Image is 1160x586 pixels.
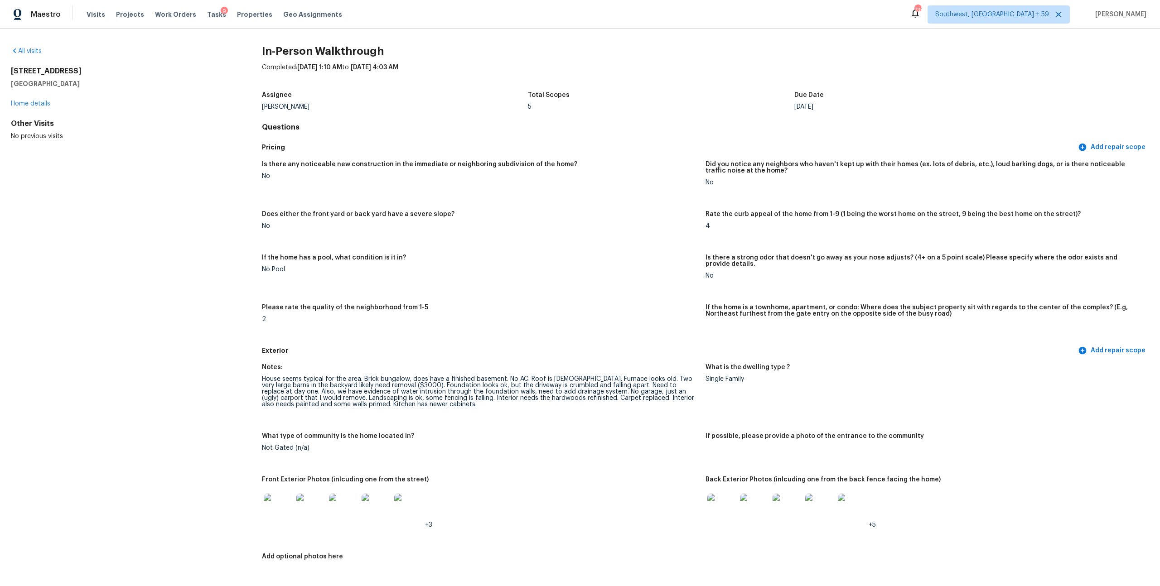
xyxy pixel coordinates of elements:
h5: Did you notice any neighbors who haven't kept up with their homes (ex. lots of debris, etc.), lou... [706,161,1142,174]
button: Add repair scope [1076,139,1149,156]
h5: Total Scopes [528,92,570,98]
h5: What is the dwelling type ? [706,364,790,370]
h5: Add optional photos here [262,553,343,560]
a: Home details [11,101,50,107]
h5: Notes: [262,364,283,370]
div: No [262,173,698,179]
div: 4 [706,223,1142,229]
h5: What type of community is the home located in? [262,433,414,439]
h5: Is there a strong odor that doesn't go away as your nose adjusts? (4+ on a 5 point scale) Please ... [706,255,1142,267]
div: 735 [914,5,921,14]
h5: Due Date [794,92,824,98]
div: [DATE] [794,104,1061,110]
div: House seems typical for the area. Brick bungalow, does have a finished basement. No AC. Roof is [... [262,376,698,408]
div: [PERSON_NAME] [262,104,528,110]
div: 9 [221,7,228,16]
div: Other Visits [11,119,233,128]
h5: If the home has a pool, what condition is it in? [262,255,406,261]
h5: Exterior [262,346,1076,355]
span: [DATE] 1:10 AM [297,64,342,71]
h5: If the home is a townhome, apartment, or condo: Where does the subject property sit with regards ... [706,304,1142,317]
span: Geo Assignments [283,10,342,19]
h5: Front Exterior Photos (inlcuding one from the street) [262,476,429,483]
h5: Is there any noticeable new construction in the immediate or neighboring subdivision of the home? [262,161,577,168]
a: All visits [11,48,42,54]
span: Projects [116,10,144,19]
h4: Questions [262,123,1149,132]
h5: Rate the curb appeal of the home from 1-9 (1 being the worst home on the street, 9 being the best... [706,211,1081,217]
h5: Back Exterior Photos (inlcuding one from the back fence facing the home) [706,476,941,483]
h5: Assignee [262,92,292,98]
span: [DATE] 4:03 AM [351,64,398,71]
div: No Pool [262,266,698,273]
h2: In-Person Walkthrough [262,47,1149,56]
div: No [706,179,1142,186]
h5: If possible, please provide a photo of the entrance to the community [706,433,924,439]
h2: [STREET_ADDRESS] [11,67,233,76]
div: Completed: to [262,63,1149,86]
button: Add repair scope [1076,342,1149,359]
span: Add repair scope [1080,142,1145,153]
span: Add repair scope [1080,345,1145,356]
span: [PERSON_NAME] [1092,10,1146,19]
div: Not Gated (n/a) [262,445,698,451]
h5: Pricing [262,143,1076,152]
span: Tasks [207,11,226,18]
h5: Please rate the quality of the neighborhood from 1-5 [262,304,428,311]
span: Maestro [31,10,61,19]
div: 2 [262,316,698,322]
span: Visits [87,10,105,19]
h5: [GEOGRAPHIC_DATA] [11,79,233,88]
span: Southwest, [GEOGRAPHIC_DATA] + 59 [935,10,1049,19]
h5: Does either the front yard or back yard have a severe slope? [262,211,454,217]
span: Work Orders [155,10,196,19]
span: +3 [425,522,432,528]
span: Properties [237,10,272,19]
div: 5 [528,104,794,110]
span: +5 [869,522,876,528]
div: Single Family [706,376,1142,382]
span: No previous visits [11,133,63,139]
div: No [262,223,698,229]
div: No [706,273,1142,279]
